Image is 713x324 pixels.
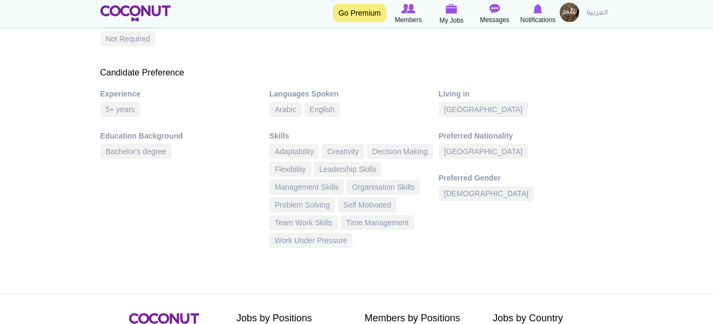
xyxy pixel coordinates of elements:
[100,130,270,141] div: Education Background
[439,102,528,117] div: [GEOGRAPHIC_DATA]
[493,313,605,324] h2: Jobs by Country
[520,15,555,25] span: Notifications
[100,102,140,117] div: 5+ years
[100,31,156,46] div: Not Required
[269,233,352,248] div: Work Under Pressure
[269,102,302,117] div: Arabic
[338,197,397,212] div: Self Motivated
[333,4,386,22] a: Go Premium
[100,144,172,159] div: Bachelor's degree
[314,162,382,177] div: Leadership Skills
[269,197,335,212] div: Problem Solving
[387,3,430,25] a: Browse Members Members
[322,144,364,159] div: Creativity
[100,5,171,22] img: Home
[100,68,185,77] span: Candidate Preference
[533,4,542,13] img: Notifications
[439,144,528,159] div: [GEOGRAPHIC_DATA]
[439,130,608,141] div: Preferred Nationality
[473,3,517,25] a: Messages Messages
[269,180,344,195] div: Management Skills
[269,144,319,159] div: Adaptability
[439,173,608,183] div: Preferred Gender
[430,3,473,26] a: My Jobs My Jobs
[100,88,270,99] div: Experience
[269,88,439,99] div: Languages Spoken
[395,15,422,25] span: Members
[236,313,349,324] h2: Jobs by Positions
[304,102,340,117] div: English
[439,88,608,99] div: Living in
[490,4,500,13] img: Messages
[347,180,420,195] div: Organisation Skills
[269,215,338,230] div: Team Work Skills
[480,15,510,25] span: Messages
[269,130,439,141] div: Skills
[341,215,414,230] div: Time Management
[446,4,458,13] img: My Jobs
[439,15,464,26] span: My Jobs
[581,3,613,24] a: العربية
[367,144,433,159] div: Decision Making
[269,162,311,177] div: Flexibility
[365,313,477,324] h2: Members by Positions
[439,186,534,201] div: [DEMOGRAPHIC_DATA]
[517,3,560,25] a: Notifications Notifications
[401,4,415,13] img: Browse Members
